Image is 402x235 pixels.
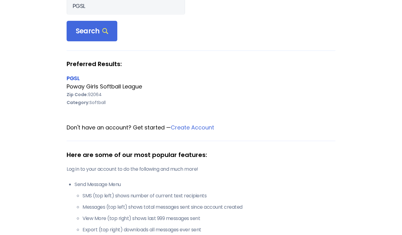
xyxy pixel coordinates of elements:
li: Export (top right) downloads all messages ever sent [82,226,335,233]
div: 92064 [67,91,335,99]
div: Poway Girls Softball League [67,83,335,91]
li: SMS (top left) shows number of current text recipients [82,192,335,200]
li: Send Message Menu [75,181,335,233]
b: Zip Code: [67,91,88,98]
div: PGSL [67,74,335,82]
div: Softball [67,99,335,106]
b: Category: [67,99,90,106]
div: Here are some of our most popular features: [67,150,335,159]
li: Messages (top left) shows total messages sent since account created [82,203,335,211]
div: Search [67,21,117,42]
a: PGSL [67,74,79,82]
a: Create Account [171,124,214,131]
span: Search [76,27,108,35]
li: View More (top right) shows last 999 messages sent [82,215,335,222]
p: Log in to your account to do the following and much more! [67,166,335,173]
strong: Preferred Results: [67,60,335,68]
